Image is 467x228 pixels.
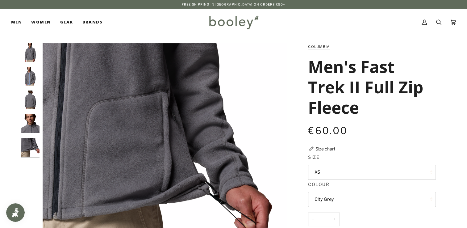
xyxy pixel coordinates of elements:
[11,9,27,36] a: Men
[308,213,318,226] button: −
[308,213,340,226] input: Quantity
[308,44,330,49] a: Columbia
[82,19,102,25] span: Brands
[308,192,436,207] button: City Grey
[60,19,73,25] span: Gear
[21,43,40,62] img: Columbia Men's Fast Trek II Full Zip Fleece City Grey - Booley Galway
[308,154,319,160] span: Size
[21,114,40,133] img: Columbia Men's Fast Trek II Full Zip Fleece City Grey - Booley Galway
[77,9,107,36] a: Brands
[56,9,78,36] a: Gear
[21,91,40,109] img: Columbia Men's Fast Trek II Full Zip Fleece City Grey - Booley Galway
[11,19,22,25] span: Men
[31,19,51,25] span: Women
[308,165,436,180] button: XS
[308,181,329,188] span: Colour
[27,9,55,36] a: Women
[21,67,40,86] img: Columbia Men's Fast Trek II Full Zip Fleece City Grey - Booley Galway
[330,213,340,226] button: +
[315,146,335,152] div: Size chart
[308,125,348,137] span: €60.00
[6,203,25,222] iframe: Button to open loyalty program pop-up
[206,13,261,31] img: Booley
[182,2,285,7] p: Free Shipping in [GEOGRAPHIC_DATA] on Orders €50+
[21,138,40,157] img: Columbia Men's Fast Trek II Full Zip Fleece City Grey - Booley Galway
[308,56,431,117] h1: Men's Fast Trek II Full Zip Fleece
